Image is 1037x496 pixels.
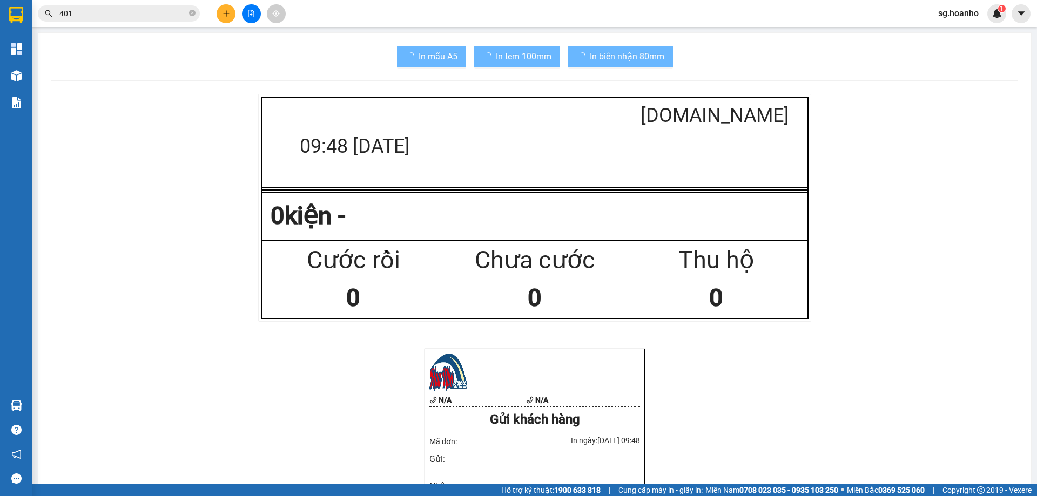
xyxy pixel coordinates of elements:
[992,9,1002,18] img: icon-new-feature
[625,241,807,280] div: Thu hộ
[429,452,456,466] div: Gửi :
[1000,5,1004,12] span: 1
[577,52,590,60] span: loading
[483,52,496,60] span: loading
[429,354,467,391] img: logo.jpg
[625,279,807,317] div: 0
[609,484,610,496] span: |
[11,473,22,484] span: message
[406,52,419,60] span: loading
[267,4,286,23] button: aim
[590,50,664,63] span: In biên nhận 80mm
[1016,9,1026,18] span: caret-down
[444,279,625,317] div: 0
[625,100,805,131] div: [DOMAIN_NAME]
[272,10,280,17] span: aim
[568,46,673,67] button: In biên nhận 80mm
[535,396,548,404] b: N/A
[841,488,844,492] span: ⚪️
[397,46,466,67] button: In mẫu A5
[419,50,457,63] span: In mẫu A5
[429,396,437,404] span: phone
[429,479,456,493] div: Nhận :
[11,400,22,411] img: warehouse-icon
[126,33,213,46] div: HẠNG
[9,7,23,23] img: logo-vxr
[847,484,925,496] span: Miền Bắc
[878,486,925,494] strong: 0369 525 060
[618,484,703,496] span: Cung cấp máy in - giấy in:
[501,484,601,496] span: Hỗ trợ kỹ thuật:
[217,4,235,23] button: plus
[439,396,452,404] b: N/A
[933,484,934,496] span: |
[474,46,560,67] button: In tem 100mm
[429,434,535,448] div: Mã đơn:
[705,484,838,496] span: Miền Nam
[739,486,838,494] strong: 0708 023 035 - 0935 103 250
[271,197,799,235] div: 0 kiện -
[223,10,230,17] span: plus
[977,486,985,494] span: copyright
[189,9,196,19] span: close-circle
[9,9,26,21] span: Gửi:
[45,10,52,17] span: search
[242,4,261,23] button: file-add
[9,69,213,83] div: Tên hàng: HỒ SƠ ( : 1 )
[112,68,126,83] span: SL
[265,100,445,161] div: 09:48 [DATE]
[126,9,152,21] span: Nhận:
[189,10,196,16] span: close-circle
[11,97,22,108] img: solution-icon
[535,434,640,446] div: In ngày: [DATE] 09:48
[262,241,444,280] div: Cước rồi
[930,6,987,20] span: sg.hoanho
[1012,4,1031,23] button: caret-down
[998,5,1006,12] sup: 1
[526,396,534,404] span: phone
[11,70,22,81] img: warehouse-icon
[126,9,213,33] div: [PERSON_NAME]
[11,425,22,435] span: question-circle
[9,9,119,33] div: [GEOGRAPHIC_DATA]
[11,43,22,55] img: dashboard-icon
[444,241,625,280] div: Chưa cước
[262,279,444,317] div: 0
[11,449,22,459] span: notification
[429,410,640,430] div: Gửi khách hàng
[59,8,187,19] input: Tìm tên, số ĐT hoặc mã đơn
[496,50,551,63] span: In tem 100mm
[554,486,601,494] strong: 1900 633 818
[247,10,255,17] span: file-add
